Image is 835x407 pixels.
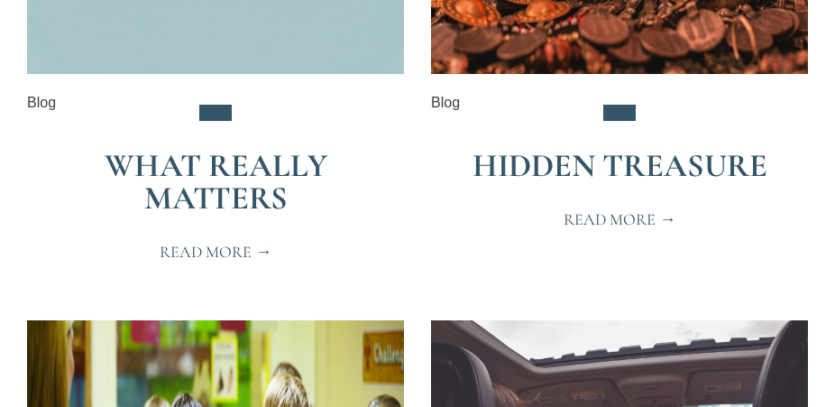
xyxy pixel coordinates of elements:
a: Hidden Treasure [473,146,767,185]
span: Read More [564,211,676,227]
a: Read More [542,200,698,238]
a: Read More [138,233,294,271]
a: What Really Matters [105,146,327,217]
span: Read More [160,244,272,260]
